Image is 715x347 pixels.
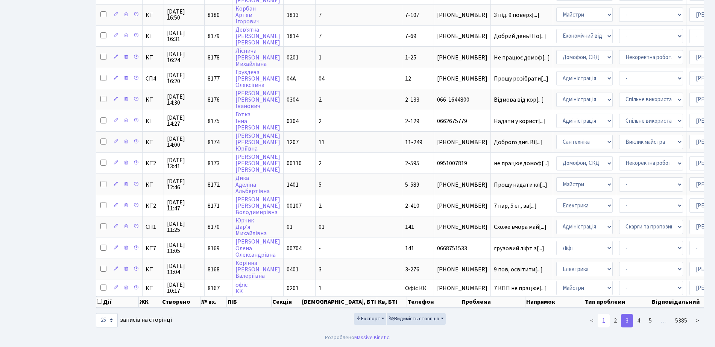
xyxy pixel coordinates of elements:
[633,314,645,327] a: 4
[494,32,547,40] span: Добрий день! По[...]
[235,47,280,68] a: Ліснича[PERSON_NAME]Михайлівна
[287,284,299,292] span: 0201
[584,296,651,307] th: Тип проблеми
[405,284,427,292] span: Офіс КК
[319,138,325,146] span: 11
[96,313,172,327] label: записів на сторінці
[146,224,161,230] span: СП1
[301,296,377,307] th: [DEMOGRAPHIC_DATA], БТІ
[437,33,487,39] span: [PHONE_NUMBER]
[354,313,387,325] button: Експорт
[146,203,161,209] span: КТ2
[405,32,416,40] span: 7-69
[494,117,546,125] span: Надати у корист[...]
[437,97,487,103] span: 066-1644800
[356,315,380,323] span: Експорт
[146,12,161,18] span: КТ
[235,111,280,132] a: ГоткаІнна[PERSON_NAME]
[96,313,118,327] select: записів на сторінці
[377,296,407,307] th: Кв, БТІ
[146,160,161,166] span: КТ2
[437,182,487,188] span: [PHONE_NUMBER]
[494,53,550,62] span: Не працює домоф[...]
[287,32,299,40] span: 1814
[146,139,161,145] span: КТ
[405,53,416,62] span: 1-25
[146,97,161,103] span: КТ
[287,244,302,253] span: 00704
[287,181,299,189] span: 1401
[405,181,419,189] span: 5-589
[405,96,419,104] span: 2-133
[235,216,267,237] a: ЮрчикДар’яМихайлівна
[208,75,220,83] span: 8177
[167,72,201,84] span: [DATE] 16:20
[525,296,584,307] th: Напрямок
[405,244,414,253] span: 141
[437,139,487,145] span: [PHONE_NUMBER]
[494,223,546,231] span: Схоже вчора май[...]
[208,53,220,62] span: 8178
[494,75,548,83] span: Прошу розібрати[...]
[287,202,302,210] span: 00107
[494,159,549,167] span: не працює домоф[...]
[167,9,201,21] span: [DATE] 16:50
[146,33,161,39] span: КТ
[287,159,302,167] span: 00110
[208,202,220,210] span: 8171
[389,315,439,323] span: Видимість стовпців
[437,203,487,209] span: [PHONE_NUMBER]
[208,96,220,104] span: 8176
[405,265,419,274] span: 3-276
[146,266,161,272] span: КТ
[208,223,220,231] span: 8170
[494,96,544,104] span: Відмова від кор[...]
[437,76,487,82] span: [PHONE_NUMBER]
[325,333,390,342] div: Розроблено .
[146,76,161,82] span: СП4
[437,245,487,251] span: 0668751533
[208,244,220,253] span: 8169
[287,138,299,146] span: 1207
[235,68,280,89] a: Груздєва[PERSON_NAME]Олексіївна
[494,138,543,146] span: Доброго дня. Ві[...]
[167,115,201,127] span: [DATE] 14:27
[621,314,633,327] a: 3
[208,138,220,146] span: 8174
[208,181,220,189] span: 8172
[96,296,139,307] th: Дії
[494,265,543,274] span: 9 пов, освітити[...]
[208,32,220,40] span: 8179
[671,314,692,327] a: 5385
[494,202,537,210] span: 7 пар, 5 єт, за[...]
[161,296,200,307] th: Створено
[405,138,422,146] span: 11-249
[167,157,201,169] span: [DATE] 13:41
[235,132,280,153] a: [PERSON_NAME][PERSON_NAME]Юріївна
[319,53,322,62] span: 1
[167,263,201,275] span: [DATE] 11:04
[287,11,299,19] span: 1813
[437,224,487,230] span: [PHONE_NUMBER]
[208,11,220,19] span: 8180
[167,242,201,254] span: [DATE] 11:05
[494,284,547,292] span: 7 КПП не працює[...]
[287,265,299,274] span: 0401
[319,181,322,189] span: 5
[319,265,322,274] span: 3
[405,202,419,210] span: 2-410
[235,281,247,295] a: офісКК
[598,314,610,327] a: 1
[167,51,201,63] span: [DATE] 16:24
[208,159,220,167] span: 8173
[235,5,260,26] a: КорбанАртемІгорович
[319,202,322,210] span: 2
[167,94,201,106] span: [DATE] 14:30
[387,313,446,325] button: Видимість стовпців
[235,259,280,280] a: Корінна[PERSON_NAME]Валеріївна
[319,11,322,19] span: 7
[235,153,280,174] a: [PERSON_NAME][PERSON_NAME][PERSON_NAME]
[208,117,220,125] span: 8175
[494,11,539,19] span: 3 під. 9 поверх[...]
[167,178,201,190] span: [DATE] 12:46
